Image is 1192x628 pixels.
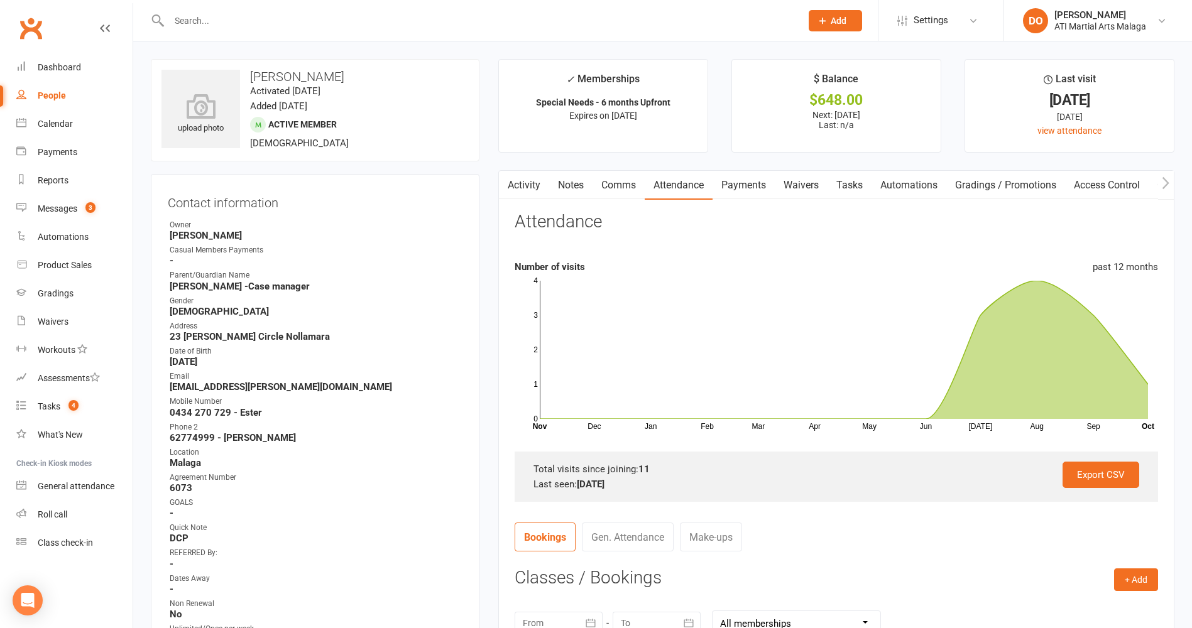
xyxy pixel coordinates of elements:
[170,457,462,468] strong: Malaga
[250,85,320,97] time: Activated [DATE]
[976,94,1162,107] div: [DATE]
[38,147,77,157] div: Payments
[38,288,74,298] div: Gradings
[170,320,462,332] div: Address
[16,364,133,392] a: Assessments
[533,477,1139,492] div: Last seen:
[170,269,462,281] div: Parent/Guardian Name
[1114,568,1158,591] button: + Add
[536,97,670,107] strong: Special Needs - 6 months Upfront
[16,166,133,195] a: Reports
[1054,9,1146,21] div: [PERSON_NAME]
[16,501,133,529] a: Roll call
[170,381,462,392] strong: [EMAIL_ADDRESS][PERSON_NAME][DOMAIN_NAME]
[38,430,83,440] div: What's New
[170,421,462,433] div: Phone 2
[1054,21,1146,32] div: ATI Martial Arts Malaga
[170,281,462,292] strong: [PERSON_NAME] -Case manager
[16,392,133,421] a: Tasks 4
[170,356,462,367] strong: [DATE]
[638,463,650,475] strong: 11
[743,110,929,130] p: Next: [DATE] Last: n/a
[16,472,133,501] a: General attendance kiosk mode
[170,230,462,241] strong: [PERSON_NAME]
[16,195,133,223] a: Messages 3
[946,171,1065,200] a: Gradings / Promotions
[16,279,133,308] a: Gradings
[38,317,68,327] div: Waivers
[161,70,469,84] h3: [PERSON_NAME]
[1065,171,1149,200] a: Access Control
[38,373,100,383] div: Assessments
[976,110,1162,124] div: [DATE]
[170,407,462,418] strong: 0434 270 729 - Ester
[515,261,585,273] strong: Number of visits
[68,400,79,411] span: 4
[1044,71,1096,94] div: Last visit
[170,482,462,494] strong: 6073
[680,522,742,551] a: Make-ups
[15,13,46,44] a: Clubworx
[831,16,846,26] span: Add
[16,110,133,138] a: Calendar
[170,558,462,570] strong: -
[170,507,462,519] strong: -
[170,371,462,382] div: Email
[1023,8,1048,33] div: DO
[38,538,93,548] div: Class check-in
[38,509,67,519] div: Roll call
[170,522,462,534] div: Quick Note
[1093,259,1158,274] div: past 12 months
[170,306,462,317] strong: [DEMOGRAPHIC_DATA]
[515,568,1158,588] h3: Classes / Bookings
[16,223,133,251] a: Automations
[38,90,66,100] div: People
[593,171,645,200] a: Comms
[38,175,68,185] div: Reports
[775,171,828,200] a: Waivers
[38,119,73,129] div: Calendar
[165,12,792,30] input: Search...
[743,94,929,107] div: $648.00
[170,533,462,544] strong: DCP
[515,522,576,551] a: Bookings
[170,497,462,509] div: GOALS
[170,219,462,231] div: Owner
[16,251,133,279] a: Product Sales
[16,529,133,557] a: Class kiosk mode
[713,171,775,200] a: Payments
[170,331,462,342] strong: 23 [PERSON_NAME] Circle Nollamara
[170,396,462,408] div: Mobile Number
[16,53,133,82] a: Dashboard
[170,345,462,357] div: Date of Birth
[1037,126,1102,136] a: view attendance
[170,255,462,266] strong: -
[170,432,462,443] strong: 62774999 - [PERSON_NAME]
[872,171,946,200] a: Automations
[549,171,593,200] a: Notes
[566,71,640,94] div: Memberships
[16,308,133,336] a: Waivers
[16,421,133,449] a: What's New
[170,609,462,620] strong: No
[814,71,858,94] div: $ Balance
[914,6,948,35] span: Settings
[170,472,462,484] div: Agreement Number
[533,462,1139,477] div: Total visits since joining:
[170,244,462,256] div: Casual Members Payments
[250,138,349,149] span: [DEMOGRAPHIC_DATA]
[16,336,133,364] a: Workouts
[170,547,462,559] div: REFERRED By:
[38,203,77,214] div: Messages
[170,295,462,307] div: Gender
[809,10,862,31] button: Add
[582,522,674,551] a: Gen. Attendance
[170,573,462,585] div: Dates Away
[16,82,133,110] a: People
[268,119,337,129] span: Active member
[577,479,604,490] strong: [DATE]
[16,138,133,166] a: Payments
[569,111,637,121] span: Expires on [DATE]
[1063,462,1139,488] a: Export CSV
[38,481,114,491] div: General attendance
